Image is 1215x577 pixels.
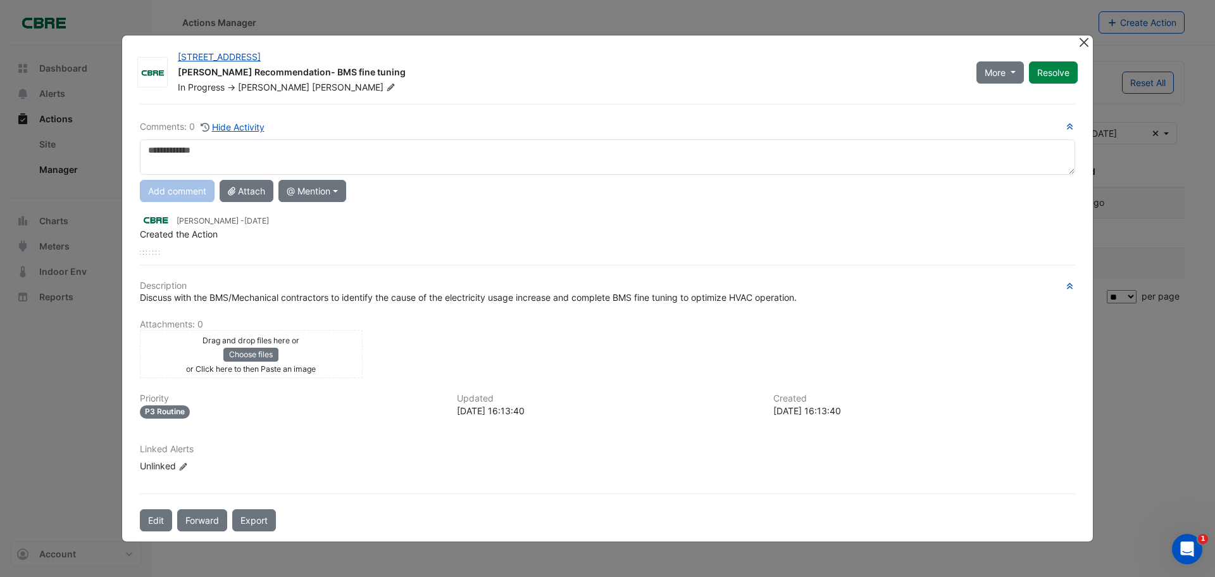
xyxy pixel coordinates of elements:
span: 1 [1198,534,1208,544]
button: Forward [177,509,227,531]
fa-icon: Edit Linked Alerts [178,462,188,471]
a: [STREET_ADDRESS] [178,51,261,62]
button: @ Mention [278,180,346,202]
button: Edit [140,509,172,531]
iframe: Intercom live chat [1172,534,1202,564]
h6: Description [140,281,1075,291]
button: Choose files [223,348,278,362]
small: Drag and drop files here or [202,336,299,345]
button: Close [1077,35,1090,49]
span: [PERSON_NAME] [312,81,398,94]
div: P3 Routine [140,405,190,419]
button: Resolve [1029,61,1078,84]
button: More [976,61,1024,84]
h6: Updated [457,393,759,404]
span: 2025-06-03 16:13:40 [244,216,269,225]
span: In Progress [178,82,225,92]
span: -> [227,82,235,92]
img: CBRE Charter Hall [140,213,171,227]
h6: Linked Alerts [140,444,1075,455]
span: More [985,66,1006,79]
div: Unlinked [140,459,292,472]
h6: Created [773,393,1075,404]
h6: Attachments: 0 [140,319,1075,330]
a: Export [232,509,276,531]
span: [PERSON_NAME] [238,82,309,92]
h6: Priority [140,393,442,404]
span: Discuss with the BMS/Mechanical contractors to identify the cause of the electricity usage increa... [140,292,797,303]
div: [PERSON_NAME] Recommendation- BMS fine tuning [178,66,961,81]
button: Attach [220,180,273,202]
div: [DATE] 16:13:40 [773,404,1075,417]
div: Comments: 0 [140,120,265,134]
small: [PERSON_NAME] - [177,215,269,227]
span: Created the Action [140,229,218,239]
img: CBRE Charter Hall [138,67,167,79]
button: Hide Activity [200,120,265,134]
div: [DATE] 16:13:40 [457,404,759,417]
small: or Click here to then Paste an image [186,364,316,374]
